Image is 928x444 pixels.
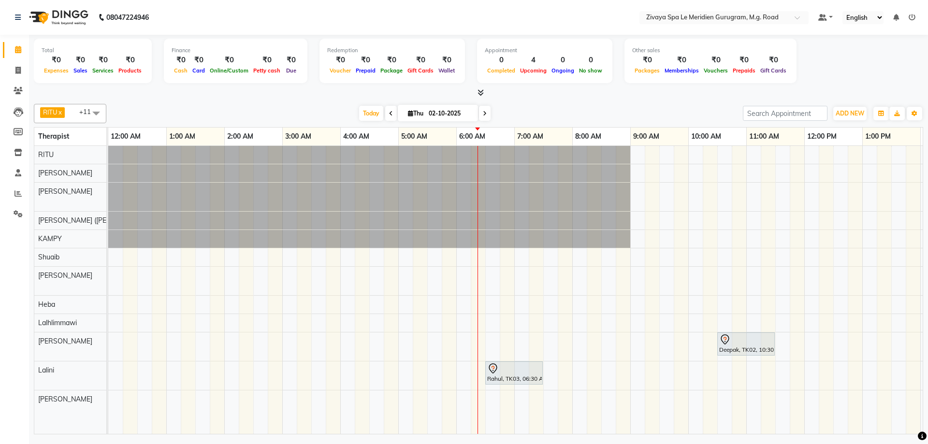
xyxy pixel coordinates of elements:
div: ₹0 [327,55,353,66]
div: ₹0 [116,55,144,66]
div: Deepak, TK02, 10:30 AM-11:30 AM, Swedish De-Stress - 60 Mins [718,334,774,354]
span: Thu [406,110,426,117]
span: Upcoming [518,67,549,74]
span: Gift Cards [758,67,789,74]
div: ₹0 [353,55,378,66]
a: 6:00 AM [457,129,488,143]
span: [PERSON_NAME] [38,271,92,280]
a: 10:00 AM [689,129,724,143]
div: 0 [485,55,518,66]
b: 08047224946 [106,4,149,31]
span: Due [284,67,299,74]
a: 11:00 AM [747,129,782,143]
div: Total [42,46,144,55]
span: Card [190,67,207,74]
input: Search Appointment [743,106,827,121]
span: Products [116,67,144,74]
a: 7:00 AM [515,129,546,143]
span: Lalhlimmawi [38,318,77,327]
span: Wallet [436,67,457,74]
span: Sales [71,67,90,74]
div: Redemption [327,46,457,55]
span: [PERSON_NAME] ([PERSON_NAME]) [38,216,152,225]
div: ₹0 [283,55,300,66]
span: Prepaid [353,67,378,74]
div: ₹0 [190,55,207,66]
span: Vouchers [701,67,730,74]
div: ₹0 [405,55,436,66]
div: 4 [518,55,549,66]
span: Gift Cards [405,67,436,74]
div: ₹0 [90,55,116,66]
div: ₹0 [207,55,251,66]
button: ADD NEW [833,107,867,120]
span: Therapist [38,132,69,141]
img: logo [25,4,91,31]
a: 5:00 AM [399,129,430,143]
div: ₹0 [71,55,90,66]
a: 4:00 AM [341,129,372,143]
span: Cash [172,67,190,74]
a: 3:00 AM [283,129,314,143]
div: ₹0 [251,55,283,66]
div: ₹0 [378,55,405,66]
div: ₹0 [436,55,457,66]
span: Prepaids [730,67,758,74]
a: 2:00 AM [225,129,256,143]
input: 2025-10-02 [426,106,474,121]
span: Heba [38,300,55,309]
div: ₹0 [730,55,758,66]
a: 9:00 AM [631,129,662,143]
span: Online/Custom [207,67,251,74]
span: Memberships [662,67,701,74]
span: ADD NEW [836,110,864,117]
a: x [58,108,62,116]
a: 12:00 PM [805,129,839,143]
div: Appointment [485,46,605,55]
div: Rahul, TK03, 06:30 AM-07:30 AM, Royal Siam - 60 Mins [486,363,542,383]
span: RITU [43,108,58,116]
div: 0 [577,55,605,66]
div: Finance [172,46,300,55]
span: +11 [79,108,98,115]
span: No show [577,67,605,74]
div: ₹0 [42,55,71,66]
div: ₹0 [632,55,662,66]
span: Services [90,67,116,74]
span: [PERSON_NAME] [38,169,92,177]
a: 1:00 PM [863,129,893,143]
span: Voucher [327,67,353,74]
div: 0 [549,55,577,66]
span: KAMPY [38,234,62,243]
div: ₹0 [172,55,190,66]
span: Completed [485,67,518,74]
span: Expenses [42,67,71,74]
div: ₹0 [758,55,789,66]
span: Petty cash [251,67,283,74]
span: Lalini [38,366,54,374]
span: [PERSON_NAME] [38,395,92,403]
span: Packages [632,67,662,74]
div: ₹0 [662,55,701,66]
span: Package [378,67,405,74]
span: RITU [38,150,54,159]
span: Today [359,106,383,121]
div: ₹0 [701,55,730,66]
a: 8:00 AM [573,129,604,143]
a: 1:00 AM [167,129,198,143]
span: [PERSON_NAME] [38,337,92,345]
span: [PERSON_NAME] [38,187,92,196]
a: 12:00 AM [108,129,143,143]
span: Ongoing [549,67,577,74]
div: Other sales [632,46,789,55]
span: Shuaib [38,253,59,261]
